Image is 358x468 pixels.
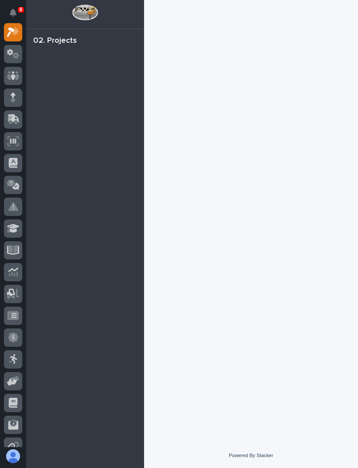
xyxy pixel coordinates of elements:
a: Powered By Stacker [229,453,273,458]
div: 02. Projects [33,36,77,46]
button: users-avatar [4,447,22,465]
img: Workspace Logo [72,4,98,20]
div: Notifications8 [11,9,22,23]
button: Notifications [4,3,22,22]
p: 8 [19,7,22,13]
